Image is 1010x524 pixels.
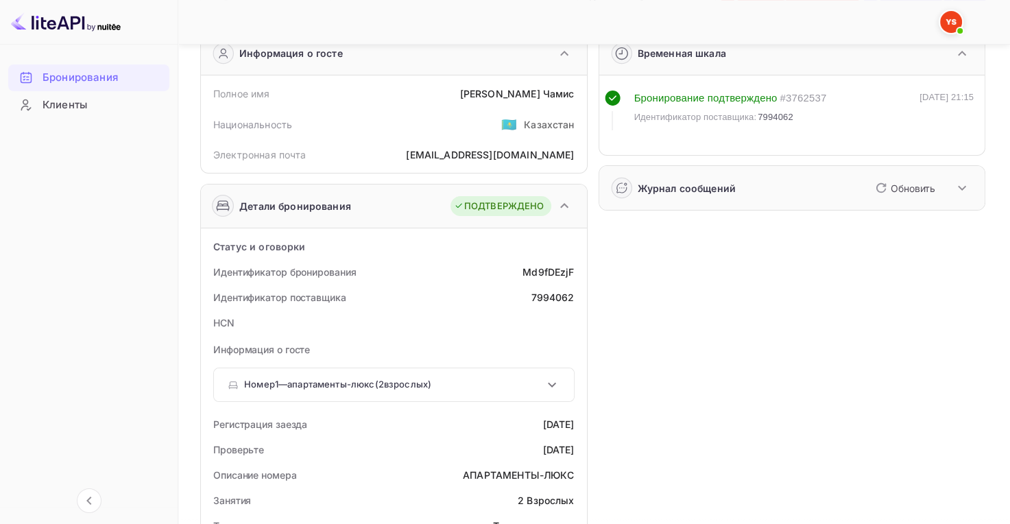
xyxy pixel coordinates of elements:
[8,92,169,117] a: Клиенты
[518,495,575,506] ya-tr-span: 2 Взрослых
[244,379,275,390] ya-tr-span: Номер
[543,417,575,431] div: [DATE]
[638,47,726,59] ya-tr-span: Временная шкала
[919,92,974,102] ya-tr-span: [DATE] 21:15
[463,469,574,481] ya-tr-span: АПАРТАМЕНТЫ-ЛЮКС
[634,92,705,104] ya-tr-span: Бронирование
[239,46,343,60] ya-tr-span: Информация о госте
[287,379,374,390] ya-tr-span: апартаменты-люкс
[213,88,270,99] ya-tr-span: Полное имя
[428,379,431,390] ya-tr-span: )
[213,469,297,481] ya-tr-span: Описание номера
[8,92,169,119] div: Клиенты
[406,149,574,160] ya-tr-span: [EMAIL_ADDRESS][DOMAIN_NAME]
[77,488,101,513] button: Свернуть навигацию
[43,97,87,113] ya-tr-span: Клиенты
[867,177,941,199] button: Обновить
[275,379,278,390] ya-tr-span: 1
[708,92,778,104] ya-tr-span: подтверждено
[214,368,574,401] div: Номер1—апартаменты-люкс(2взрослых)
[543,442,575,457] div: [DATE]
[501,112,517,136] span: США
[239,199,351,213] ya-tr-span: Детали бронирования
[213,266,356,278] ya-tr-span: Идентификатор бронирования
[8,64,169,91] div: Бронирования
[780,91,826,106] div: # 3762537
[940,11,962,33] img: Служба Поддержки Яндекса
[374,379,378,390] ya-tr-span: (
[213,241,306,252] ya-tr-span: Статус и оговорки
[213,418,307,430] ya-tr-span: Регистрация заезда
[213,344,310,355] ya-tr-span: Информация о госте
[213,317,235,329] ya-tr-span: HCN
[8,64,169,90] a: Бронирования
[634,112,757,122] ya-tr-span: Идентификатор поставщика:
[43,70,118,86] ya-tr-span: Бронирования
[522,266,574,278] ya-tr-span: Md9fDEzjF
[213,119,292,130] ya-tr-span: Национальность
[758,112,793,122] ya-tr-span: 7994062
[891,182,935,194] ya-tr-span: Обновить
[501,117,517,132] ya-tr-span: 🇰🇿
[464,200,544,213] ya-tr-span: ПОДТВЕРЖДЕНО
[531,290,574,305] div: 7994062
[543,88,575,99] ya-tr-span: Чамис
[278,379,287,390] ya-tr-span: —
[213,291,346,303] ya-tr-span: Идентификатор поставщика
[460,88,540,99] ya-tr-span: [PERSON_NAME]
[11,11,121,33] img: Логотип LiteAPI
[213,495,251,506] ya-tr-span: Занятия
[378,379,384,390] ya-tr-span: 2
[384,379,428,390] ya-tr-span: взрослых
[524,119,574,130] ya-tr-span: Казахстан
[213,444,264,455] ya-tr-span: Проверьте
[213,149,306,160] ya-tr-span: Электронная почта
[638,182,736,194] ya-tr-span: Журнал сообщений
